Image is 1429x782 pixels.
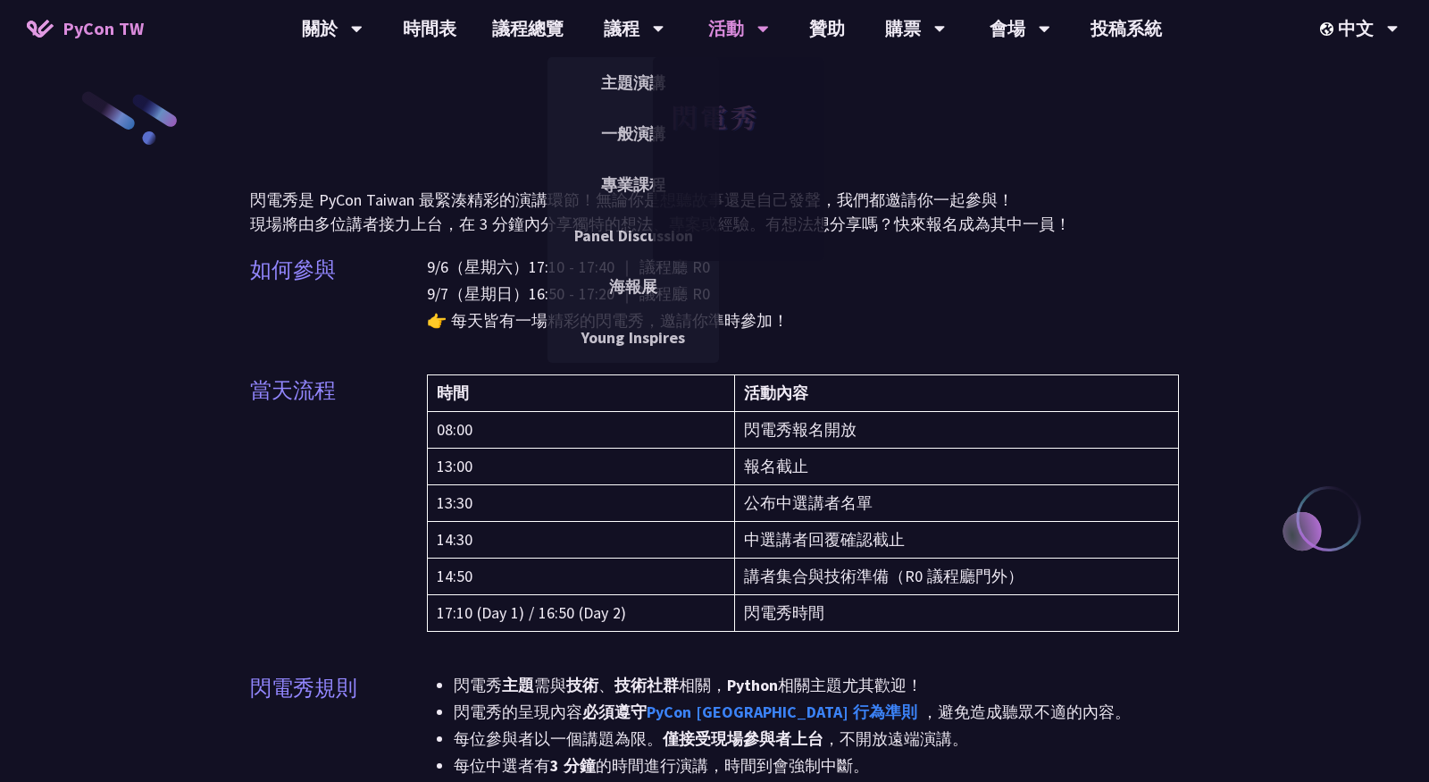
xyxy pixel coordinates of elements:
[454,726,1179,753] li: 每位參與者以一個講題為限。 ，不開放遠端演講。
[502,675,534,695] strong: 主題
[735,375,1179,412] th: 活動內容
[250,672,357,704] p: 閃電秀規則
[428,559,735,595] td: 14:50
[547,113,719,155] a: 一般演講
[250,188,1179,236] p: 閃電秀是 PyCon Taiwan 最緊湊精彩的演講環節！無論你是想聽故事還是自己發聲，我們都邀請你一起參與！ 現場將由多位講者接力上台，在 3 分鐘內分享獨特的想法、專案或經驗。有想法想分享嗎...
[547,265,719,307] a: 海報展
[428,595,735,632] td: 17:10 (Day 1) / 16:50 (Day 2)
[250,374,336,407] p: 當天流程
[735,595,1179,632] td: 閃電秀時間
[428,522,735,559] td: 14:30
[547,316,719,358] a: Young Inspires
[27,20,54,38] img: Home icon of PyCon TW 2025
[614,675,679,695] strong: 技術社群
[735,522,1179,559] td: 中選講者回覆確認截止
[735,485,1179,522] td: 公布中選講者名單
[735,412,1179,449] td: 閃電秀報名開放
[428,449,735,485] td: 13:00
[663,728,823,749] strong: 僅接受現場參與者上台
[428,485,735,522] td: 13:30
[547,214,719,256] a: Panel Discussion
[727,675,778,695] strong: Python
[454,672,1179,699] li: 閃電秀 需與 、 相關， 相關主題尤其歡迎！
[1320,22,1338,36] img: Locale Icon
[250,254,336,286] p: 如何參與
[582,702,922,722] strong: 必須遵守
[454,699,1179,726] li: 閃電秀的呈現內容 ，避免造成聽眾不適的內容。
[9,6,162,51] a: PyCon TW
[735,559,1179,595] td: 講者集合與技術準備（R0 議程廳門外）
[547,62,719,104] a: 主題演講
[547,164,719,206] a: 專業課程
[428,375,735,412] th: 時間
[647,702,917,722] a: PyCon [GEOGRAPHIC_DATA] 行為準則
[428,412,735,449] td: 08:00
[566,675,598,695] strong: 技術
[550,755,596,776] strong: 3 分鐘
[427,254,1179,334] p: 9/6（星期六）17:10 - 17:40 ｜ 議程廳 R0 9/7（星期日）16:50 - 17:20 ｜ 議程廳 R0 👉 每天皆有一場精彩的閃電秀，邀請你準時參加！
[454,753,1179,779] li: 每位中選者有 的時間進行演講，時間到會強制中斷。
[735,449,1179,485] td: 報名截止
[63,15,144,42] span: PyCon TW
